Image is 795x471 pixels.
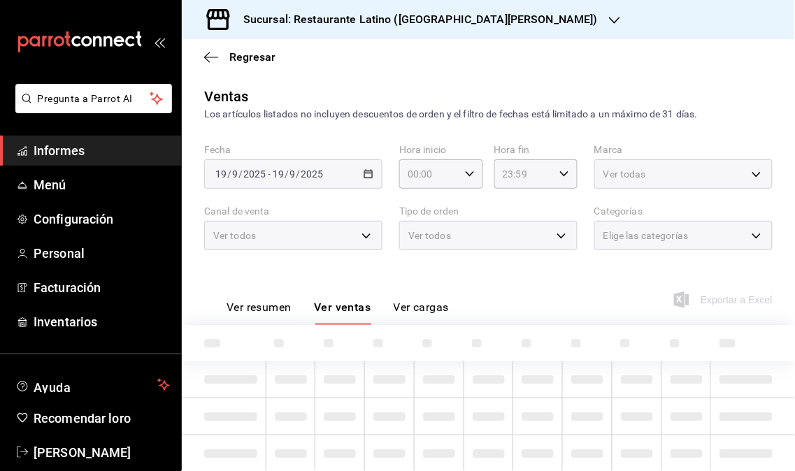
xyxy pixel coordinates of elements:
[243,168,266,180] input: ----
[204,206,270,217] font: Canal de venta
[268,168,271,180] span: -
[34,246,85,261] font: Personal
[494,145,530,156] font: Hora fin
[399,145,446,156] font: Hora inicio
[229,50,275,64] font: Regresar
[204,145,231,156] font: Fecha
[603,168,646,180] font: Ver todas
[289,168,296,180] input: --
[594,145,623,156] font: Marca
[227,300,449,325] div: pestañas de navegación
[34,411,131,426] font: Recomendar loro
[154,36,165,48] button: abrir_cajón_menú
[204,50,275,64] button: Regresar
[285,168,289,180] span: /
[603,230,689,241] font: Elige las categorías
[38,93,133,104] font: Pregunta a Parrot AI
[227,301,292,314] font: Ver resumen
[34,314,97,329] font: Inventarios
[34,177,66,192] font: Menú
[399,206,459,217] font: Tipo de orden
[594,206,643,217] font: Categorías
[314,301,371,314] font: Ver ventas
[10,101,172,116] a: Pregunta a Parrot AI
[408,230,451,241] font: Ver todos
[213,230,256,241] font: Ver todos
[34,445,131,460] font: [PERSON_NAME]
[204,108,698,119] font: Los artículos listados no incluyen descuentos de orden y el filtro de fechas está limitado a un m...
[238,168,243,180] span: /
[204,88,249,105] font: Ventas
[227,168,231,180] span: /
[215,168,227,180] input: --
[243,13,598,26] font: Sucursal: Restaurante Latino ([GEOGRAPHIC_DATA][PERSON_NAME])
[34,212,114,226] font: Configuración
[394,301,450,314] font: Ver cargas
[272,168,285,180] input: --
[34,143,85,158] font: Informes
[34,380,71,395] font: Ayuda
[301,168,324,180] input: ----
[296,168,301,180] span: /
[231,168,238,180] input: --
[34,280,101,295] font: Facturación
[15,84,172,113] button: Pregunta a Parrot AI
